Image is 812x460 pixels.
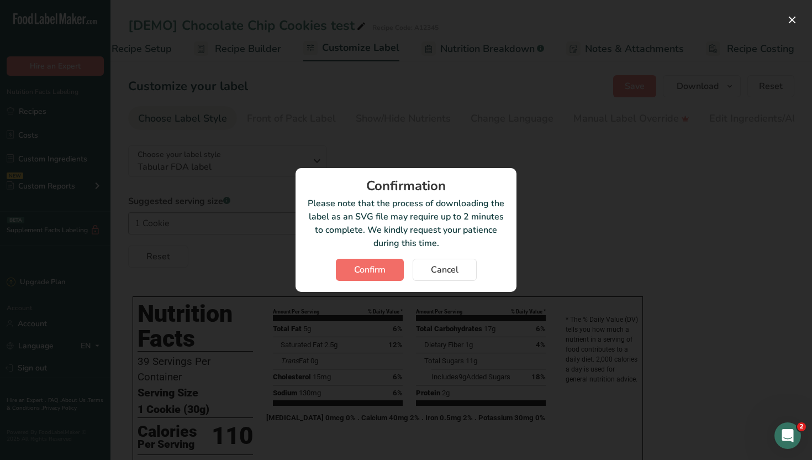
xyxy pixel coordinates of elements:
[336,259,404,281] button: Confirm
[413,259,477,281] button: Cancel
[797,422,806,431] span: 2
[431,263,458,276] span: Cancel
[307,197,505,250] p: Please note that the process of downloading the label as an SVG file may require up to 2 minutes ...
[774,422,801,449] iframe: Intercom live chat
[354,263,386,276] span: Confirm
[307,179,505,192] div: Confirmation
